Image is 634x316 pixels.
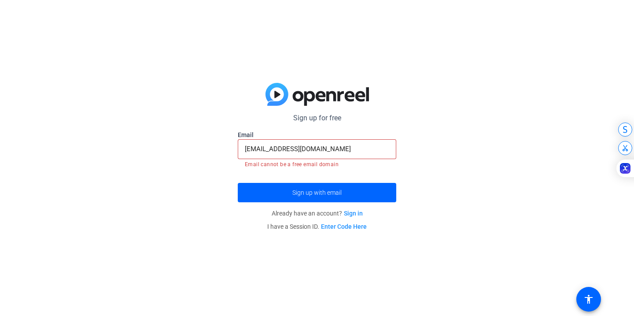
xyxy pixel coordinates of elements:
[238,183,396,202] button: Sign up with email
[583,294,594,305] mat-icon: accessibility
[267,223,367,230] span: I have a Session ID.
[272,210,363,217] span: Already have an account?
[344,210,363,217] a: Sign in
[321,223,367,230] a: Enter Code Here
[238,130,396,139] label: Email
[245,144,389,154] input: Enter Email Address
[265,83,369,106] img: blue-gradient.svg
[238,113,396,123] p: Sign up for free
[245,159,389,169] mat-error: Email cannot be a free email domain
